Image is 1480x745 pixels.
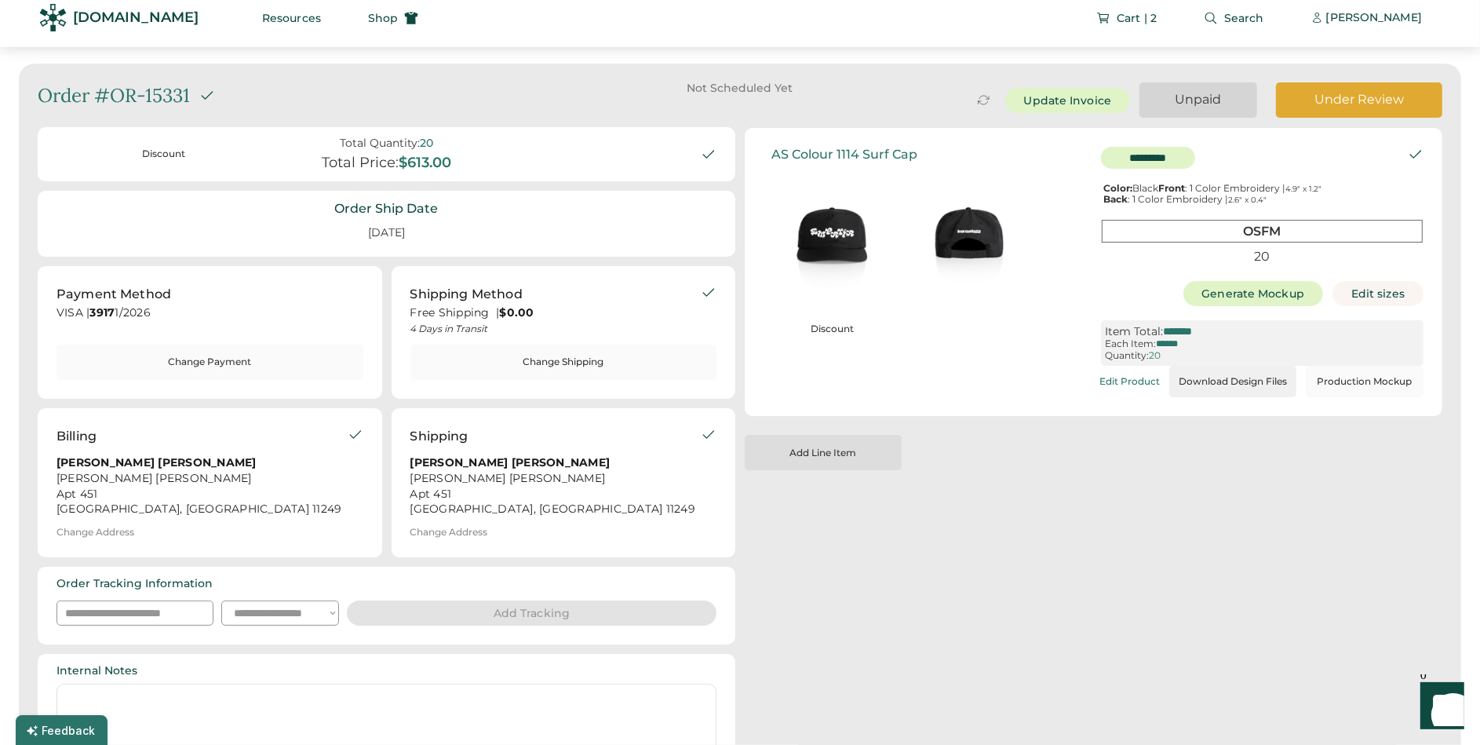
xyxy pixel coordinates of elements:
button: Edit sizes [1332,281,1423,306]
div: 20 [1150,350,1161,361]
div: [PERSON_NAME] [PERSON_NAME] Apt 451 [GEOGRAPHIC_DATA], [GEOGRAPHIC_DATA] 11249 [410,455,702,518]
button: Cart | 2 [1077,2,1176,34]
img: generate-image [764,168,901,305]
button: Resources [243,2,340,34]
div: Total Quantity: [340,137,420,150]
strong: Front [1159,182,1186,194]
div: Billing [57,427,97,446]
strong: [PERSON_NAME] [PERSON_NAME] [410,455,611,469]
button: Shop [349,2,437,34]
button: Add Tracking [347,601,716,626]
div: Payment Method [57,285,171,304]
div: Discount [66,148,261,161]
div: $613.00 [399,155,451,172]
div: Quantity: [1106,350,1150,361]
img: Rendered Logo - Screens [39,4,67,31]
div: Change Address [410,527,488,538]
div: Shipping [410,427,468,446]
div: Unpaid [1158,91,1238,108]
button: Update Invoice [1005,88,1130,113]
div: [DOMAIN_NAME] [73,8,199,27]
font: 4.9" x 1.2" [1286,184,1322,194]
div: [PERSON_NAME] [PERSON_NAME] Apt 451 [GEOGRAPHIC_DATA], [GEOGRAPHIC_DATA] 11249 [57,455,348,518]
strong: [PERSON_NAME] [PERSON_NAME] [57,455,257,469]
span: Shop [368,13,398,24]
div: Shipping Method [410,285,523,304]
img: generate-image [901,168,1038,305]
div: AS Colour 1114 Surf Cap [771,147,917,162]
div: [DATE] [349,219,424,247]
div: Discount [770,323,895,336]
div: Total Price: [322,155,399,172]
div: [PERSON_NAME] [1326,10,1422,26]
div: Item Total: [1106,325,1164,338]
div: Free Shipping | [410,305,702,321]
strong: $0.00 [500,305,534,320]
div: OSFM [1102,220,1423,243]
div: Order Tracking Information [57,576,213,592]
span: Cart | 2 [1117,13,1157,24]
span: Search [1224,13,1264,24]
div: Edit Product [1099,376,1160,387]
font: 2.6" x 0.4" [1229,195,1267,205]
strong: Color: [1104,182,1133,194]
div: Change Address [57,527,134,538]
iframe: Front Chat [1405,674,1473,742]
button: Generate Mockup [1183,281,1324,306]
button: Change Shipping [410,345,717,380]
button: Production Mockup [1306,366,1423,397]
div: Internal Notes [57,663,137,679]
div: Under Review [1295,91,1423,108]
div: VISA | 1/2026 [57,305,363,325]
div: Not Scheduled Yet [642,82,838,93]
strong: 3917 [90,305,115,320]
div: Each Item: [1106,338,1157,349]
div: 20 [1102,246,1423,267]
div: 20 [420,137,433,150]
button: Change Payment [57,345,363,380]
button: Add Line Item [745,435,902,470]
strong: Back [1104,193,1128,205]
button: Download Design Files [1169,366,1296,397]
button: Search [1185,2,1283,34]
div: Black : 1 Color Embroidery | : 1 Color Embroidery | [1101,183,1424,206]
div: Order Ship Date [335,200,439,217]
div: 4 Days in Transit [410,323,702,335]
div: Order #OR-15331 [38,82,190,109]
